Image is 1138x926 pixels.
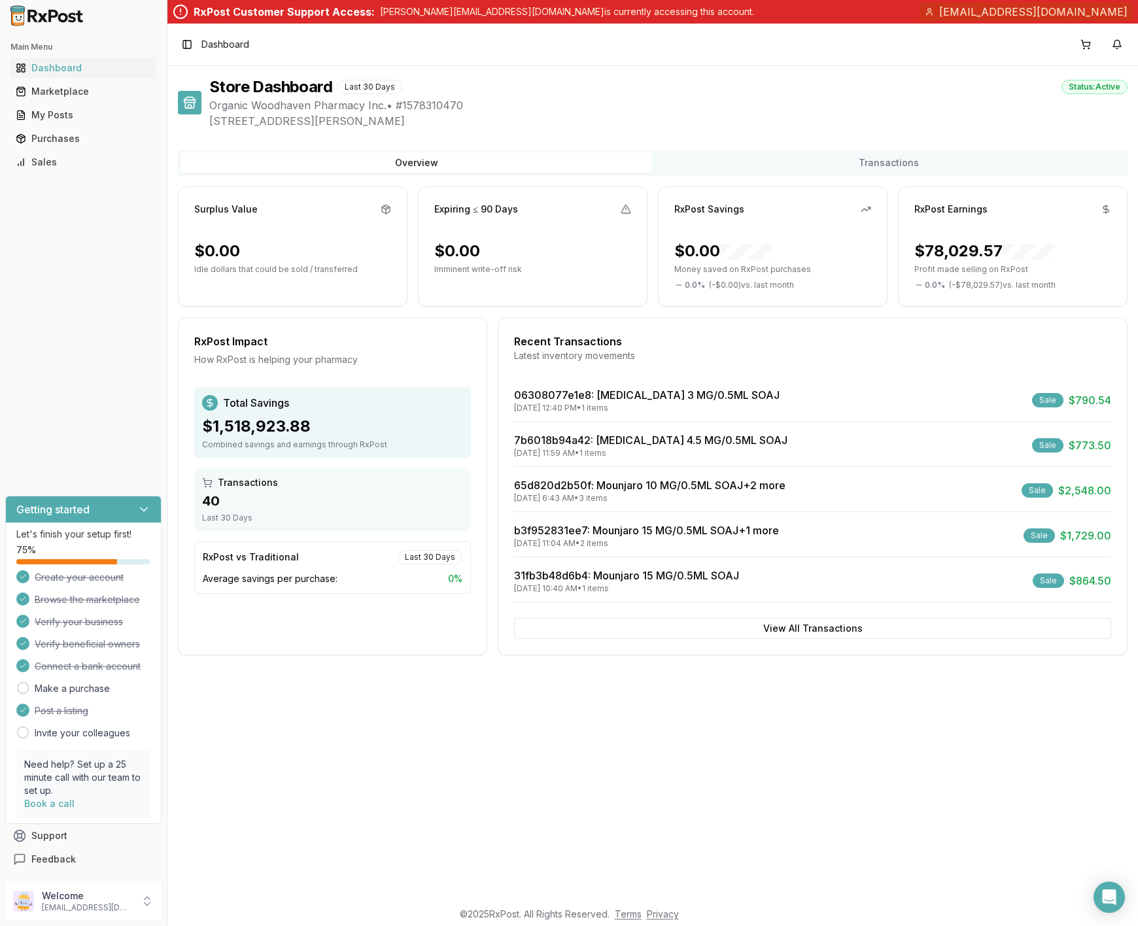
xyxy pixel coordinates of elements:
span: ( - $78,029.57 ) vs. last month [949,280,1056,290]
div: Dashboard [16,61,151,75]
div: Last 30 Days [337,80,402,94]
h3: Getting started [16,502,90,517]
div: [DATE] 6:43 AM • 3 items [514,493,785,504]
a: 06308077e1e8: [MEDICAL_DATA] 3 MG/0.5ML SOAJ [514,388,780,402]
div: Last 30 Days [202,513,463,523]
div: Purchases [16,132,151,145]
img: User avatar [13,891,34,912]
div: $1,518,923.88 [202,416,463,437]
p: Profit made selling on RxPost [914,264,1111,275]
a: 7b6018b94a42: [MEDICAL_DATA] 4.5 MG/0.5ML SOAJ [514,434,787,447]
p: Welcome [42,889,133,902]
div: How RxPost is helping your pharmacy [194,353,471,366]
nav: breadcrumb [201,38,249,51]
div: Marketplace [16,85,151,98]
button: Marketplace [5,81,162,102]
span: $2,548.00 [1058,483,1111,498]
span: $790.54 [1069,392,1111,408]
a: Marketplace [10,80,156,103]
div: $0.00 [434,241,480,262]
a: Terms [615,908,642,919]
span: Verify beneficial owners [35,638,140,651]
p: Let's finish your setup first! [16,528,150,541]
span: 0.0 % [925,280,945,290]
div: My Posts [16,109,151,122]
div: Combined savings and earnings through RxPost [202,439,463,450]
h2: Main Menu [10,42,156,52]
div: Sale [1022,483,1053,498]
div: Latest inventory movements [514,349,1111,362]
div: Sales [16,156,151,169]
div: [DATE] 12:40 PM • 1 items [514,403,780,413]
div: RxPost Impact [194,334,471,349]
a: b3f952831ee7: Mounjaro 15 MG/0.5ML SOAJ+1 more [514,524,779,537]
a: Sales [10,150,156,174]
div: RxPost Customer Support Access: [194,4,375,20]
div: $78,029.57 [914,241,1055,262]
a: Privacy [647,908,679,919]
button: View All Transactions [514,618,1111,639]
div: $0.00 [674,241,772,262]
a: Invite your colleagues [35,727,130,740]
span: Average savings per purchase: [203,572,337,585]
div: [DATE] 11:59 AM • 1 items [514,448,787,458]
button: Purchases [5,128,162,149]
p: [EMAIL_ADDRESS][DOMAIN_NAME] [42,902,133,913]
div: Sale [1032,393,1063,407]
div: RxPost Earnings [914,203,988,216]
a: Purchases [10,127,156,150]
div: [DATE] 11:04 AM • 2 items [514,538,779,549]
span: $864.50 [1069,573,1111,589]
button: Transactions [653,152,1125,173]
span: 75 % [16,543,36,557]
p: Idle dollars that could be sold / transferred [194,264,391,275]
span: Dashboard [201,38,249,51]
div: RxPost vs Traditional [203,551,299,564]
a: 65d820d2b50f: Mounjaro 10 MG/0.5ML SOAJ+2 more [514,479,785,492]
a: Dashboard [10,56,156,80]
span: Feedback [31,853,76,866]
div: Sale [1033,574,1064,588]
div: $0.00 [194,241,240,262]
button: Sales [5,152,162,173]
div: Open Intercom Messenger [1094,882,1125,913]
p: Need help? Set up a 25 minute call with our team to set up. [24,758,143,797]
button: Support [5,824,162,848]
span: Post a listing [35,704,88,717]
a: My Posts [10,103,156,127]
p: Money saved on RxPost purchases [674,264,871,275]
div: Sale [1024,528,1055,543]
button: Feedback [5,848,162,871]
a: 31fb3b48d6b4: Mounjaro 15 MG/0.5ML SOAJ [514,569,739,582]
div: 40 [202,492,463,510]
span: [EMAIL_ADDRESS][DOMAIN_NAME] [939,4,1128,20]
div: Surplus Value [194,203,258,216]
span: Verify your business [35,615,123,628]
span: Total Savings [223,395,289,411]
button: Overview [181,152,653,173]
div: Last 30 Days [398,550,462,564]
a: Book a call [24,798,75,809]
div: [DATE] 10:40 AM • 1 items [514,583,739,594]
div: Expiring ≤ 90 Days [434,203,518,216]
h1: Store Dashboard [209,77,332,97]
p: [PERSON_NAME][EMAIL_ADDRESS][DOMAIN_NAME] is currently accessing this account. [380,5,754,18]
p: Imminent write-off risk [434,264,631,275]
span: Organic Woodhaven Pharmacy Inc. • # 1578310470 [209,97,1128,113]
span: ( - $0.00 ) vs. last month [709,280,794,290]
span: $1,729.00 [1060,528,1111,543]
button: Dashboard [5,58,162,78]
span: 0 % [448,572,462,585]
img: RxPost Logo [5,5,89,26]
div: Recent Transactions [514,334,1111,349]
span: Transactions [218,476,278,489]
span: $773.50 [1069,437,1111,453]
span: Connect a bank account [35,660,141,673]
span: Browse the marketplace [35,593,140,606]
div: Status: Active [1061,80,1128,94]
span: Create your account [35,571,124,584]
div: Sale [1032,438,1063,453]
a: Make a purchase [35,682,110,695]
span: [STREET_ADDRESS][PERSON_NAME] [209,113,1128,129]
button: My Posts [5,105,162,126]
